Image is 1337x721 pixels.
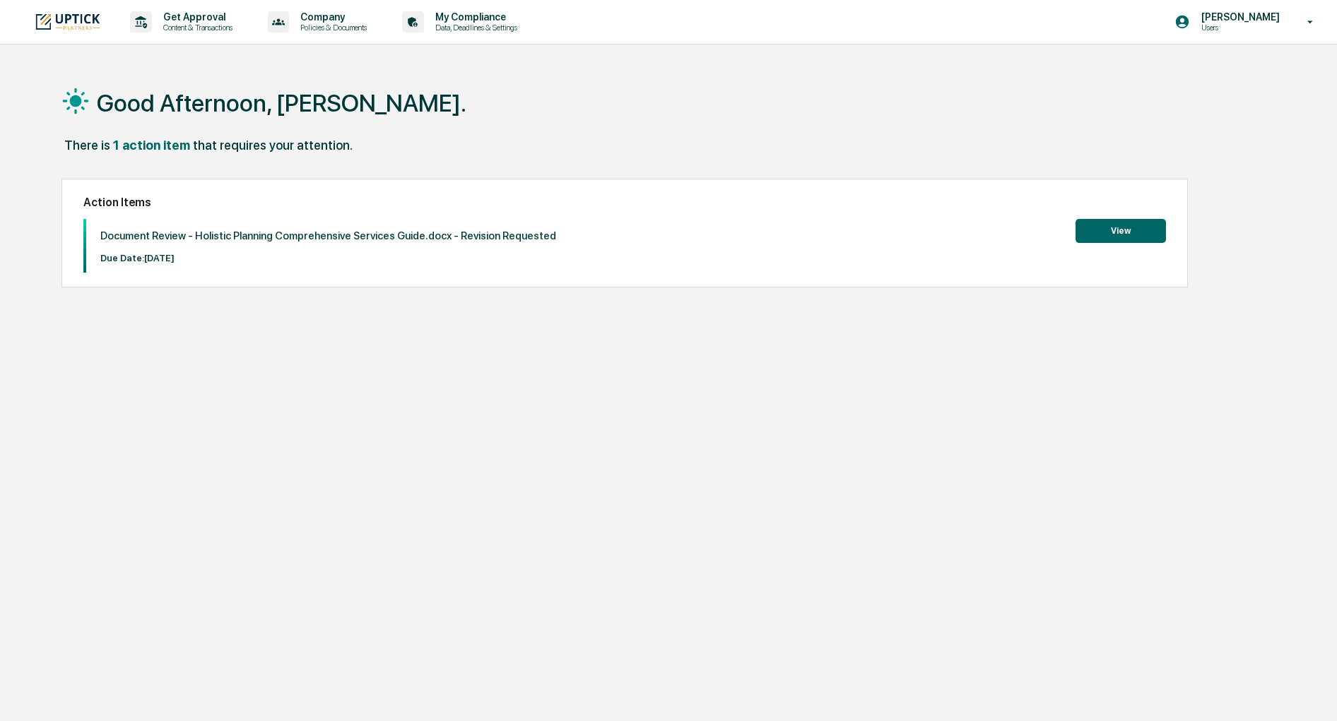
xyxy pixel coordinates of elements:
p: Data, Deadlines & Settings [424,23,524,32]
p: Users [1190,23,1287,32]
h2: Action Items [83,196,1167,209]
p: Due Date: [DATE] [100,253,556,263]
button: View [1076,219,1166,243]
p: Document Review - Holistic Planning Comprehensive Services Guide.docx - Revision Requested [100,230,556,242]
div: that requires your attention. [193,138,353,153]
p: Policies & Documents [289,23,374,32]
p: My Compliance [424,11,524,23]
a: View [1076,223,1166,237]
p: Content & Transactions [152,23,240,32]
div: 1 action item [113,138,190,153]
h1: Good Afternoon, [PERSON_NAME]. [97,89,466,117]
p: Company [289,11,374,23]
div: There is [64,138,110,153]
p: [PERSON_NAME] [1190,11,1287,23]
img: logo [34,12,102,31]
p: Get Approval [152,11,240,23]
